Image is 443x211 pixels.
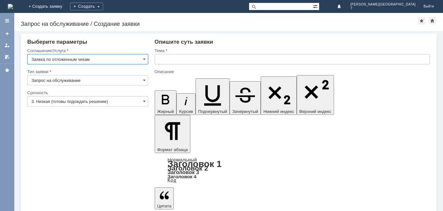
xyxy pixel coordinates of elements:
div: Тема [155,49,429,53]
button: Верхний индекс [297,75,334,115]
div: Тип заявки [27,70,147,74]
div: Описание [155,70,429,74]
button: Формат абзаца [155,115,190,153]
a: Заголовок 2 [168,164,208,172]
button: Зачеркнутый [230,81,261,115]
button: Курсив [176,93,196,115]
a: Мои заявки [2,40,12,50]
span: Нижний индекс [263,109,294,114]
a: Заголовок 4 [168,174,197,179]
span: Расширенный поиск [313,3,319,9]
span: [PERSON_NAME][GEOGRAPHIC_DATA] [351,3,416,6]
img: logo [8,4,13,9]
span: Формат абзаца [157,147,188,152]
a: Код [168,178,176,183]
button: Жирный [155,90,177,115]
span: Верхний индекс [299,109,331,114]
span: Опишите суть заявки [155,39,213,45]
a: Мои согласования [2,52,12,62]
a: Создать заявку [2,28,12,39]
a: Заголовок 1 [168,159,222,169]
div: Срочность [27,91,147,95]
div: Сделать домашней страницей [428,17,436,25]
span: Курсив [179,109,193,114]
div: Запрос на обслуживание / Создание заявки [21,21,418,27]
button: Нижний индекс [261,76,297,115]
a: Заголовок 3 [168,169,199,175]
span: Цитата [157,204,172,208]
a: Перейти на домашнюю страницу [8,4,13,9]
span: Жирный [157,109,174,114]
button: Цитата [155,187,174,209]
div: Добавить в избранное [418,17,425,25]
div: Соглашение/Услуга [27,49,147,53]
button: Подчеркнутый [196,78,230,115]
div: Формат абзаца [155,158,430,183]
span: 7 [351,6,416,10]
div: Создать [70,3,103,10]
a: Нормальный [168,157,197,162]
span: Зачеркнутый [232,109,258,114]
span: Выберите параметры [27,39,87,45]
span: Подчеркнутый [198,109,227,114]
